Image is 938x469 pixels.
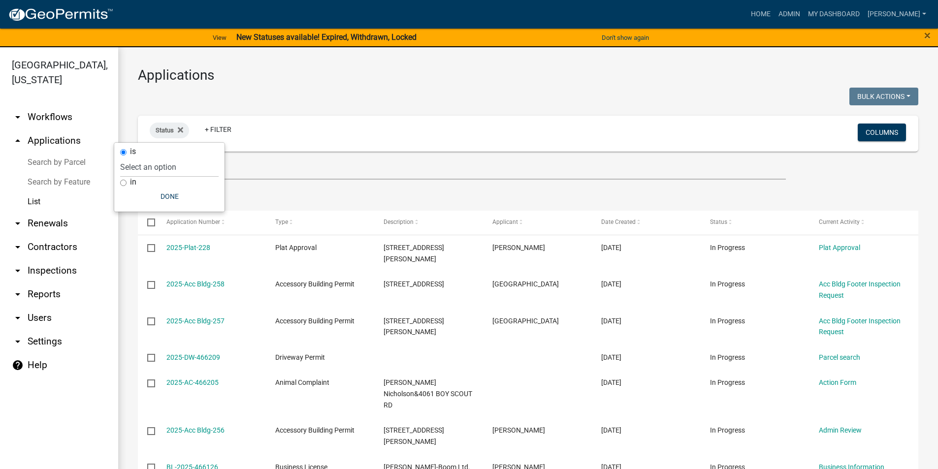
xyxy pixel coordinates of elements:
a: [PERSON_NAME] [864,5,930,24]
span: Jonathan Nicholson&4061 BOY SCOUT RD [384,378,472,409]
button: Columns [858,124,906,141]
span: In Progress [710,426,745,434]
i: arrow_drop_down [12,241,24,253]
datatable-header-cell: Application Number [157,211,265,234]
i: help [12,359,24,371]
a: + Filter [197,121,239,138]
span: Priscilla Hart Thomas [492,426,545,434]
span: × [924,29,931,42]
span: Application Number [166,219,220,225]
span: Current Activity [819,219,860,225]
span: In Progress [710,244,745,251]
datatable-header-cell: Date Created [592,211,701,234]
span: In Progress [710,378,745,386]
span: 08/19/2025 [601,378,621,386]
input: Search for applications [138,159,786,180]
a: Plat Approval [819,244,860,251]
a: 2025-DW-466209 [166,353,220,361]
i: arrow_drop_down [12,288,24,300]
button: Bulk Actions [849,88,918,105]
a: Home [747,5,775,24]
a: Acc Bldg Footer Inspection Request [819,280,901,299]
span: Animal Complaint [275,378,329,386]
button: Don't show again [598,30,653,46]
i: arrow_drop_down [12,336,24,347]
a: 2025-Acc Bldg-257 [166,317,225,325]
span: Type [275,219,288,225]
span: Date Created [601,219,636,225]
span: 08/19/2025 [601,317,621,325]
i: arrow_drop_down [12,265,24,277]
span: Accessory Building Permit [275,280,355,288]
datatable-header-cell: Applicant [483,211,592,234]
span: 1060 SANDY POINT CIR [384,244,444,263]
span: 08/19/2025 [601,353,621,361]
datatable-header-cell: Description [374,211,483,234]
i: arrow_drop_down [12,218,24,229]
span: Crawford County [492,280,559,288]
span: Status [710,219,727,225]
span: In Progress [710,280,745,288]
datatable-header-cell: Type [265,211,374,234]
h3: Applications [138,67,918,84]
span: 3160 Walton RD [384,317,444,336]
span: 282 Hickory DR [384,280,444,288]
a: 2025-Plat-228 [166,244,210,251]
datatable-header-cell: Status [701,211,809,234]
a: View [209,30,230,46]
span: Status [156,126,174,134]
span: Accessory Building Permit [275,426,355,434]
strong: New Statuses available! Expired, Withdrawn, Locked [236,32,417,42]
label: in [130,178,136,186]
a: Parcel search [819,353,860,361]
span: 08/20/2025 [601,280,621,288]
a: Action Form [819,378,856,386]
span: Description [384,219,414,225]
span: 444 Cummings RdRoberta, GA 31078 [384,426,444,445]
datatable-header-cell: Select [138,211,157,234]
span: In Progress [710,353,745,361]
datatable-header-cell: Current Activity [809,211,918,234]
a: Admin Review [819,426,862,434]
span: Driveway Permit [275,353,325,361]
a: 2025-AC-466205 [166,378,219,386]
i: arrow_drop_down [12,111,24,123]
i: arrow_drop_down [12,312,24,324]
label: is [130,148,136,156]
a: 2025-Acc Bldg-258 [166,280,225,288]
a: Acc Bldg Footer Inspection Request [819,317,901,336]
span: Accessory Building Permit [275,317,355,325]
span: Robert L Stubbs [492,244,545,251]
span: 08/19/2025 [601,426,621,434]
span: Plat Approval [275,244,317,251]
a: Admin [775,5,804,24]
button: Close [924,30,931,41]
span: Applicant [492,219,518,225]
a: 2025-Acc Bldg-256 [166,426,225,434]
span: In Progress [710,317,745,325]
button: Done [120,188,219,205]
span: 08/20/2025 [601,244,621,251]
a: My Dashboard [804,5,864,24]
span: Crawford County [492,317,559,325]
i: arrow_drop_up [12,135,24,147]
